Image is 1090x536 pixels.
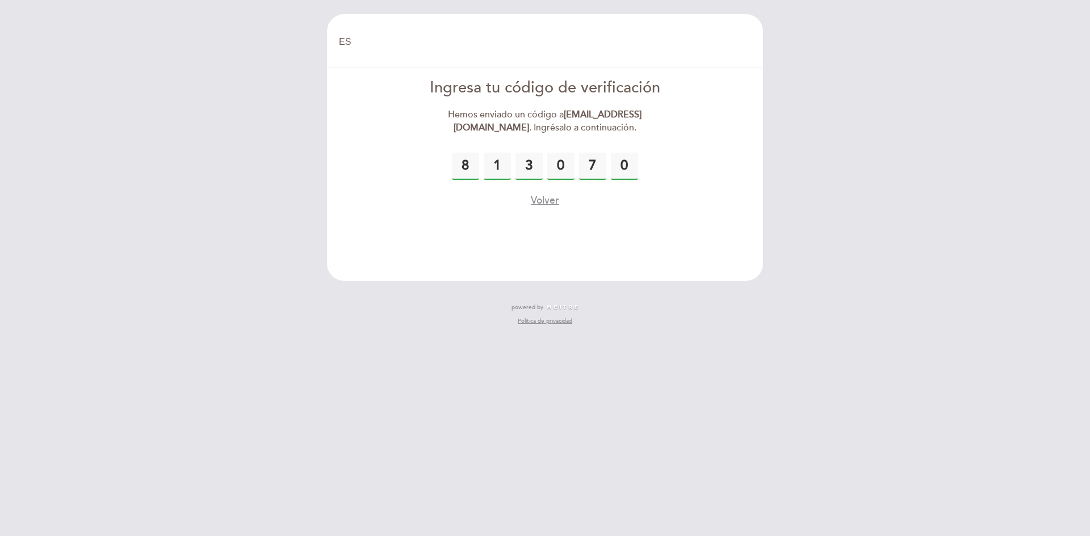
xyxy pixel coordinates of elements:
input: 0 [515,153,543,180]
input: 0 [611,153,638,180]
div: Ingresa tu código de verificación [415,77,676,99]
input: 0 [452,153,479,180]
strong: [EMAIL_ADDRESS][DOMAIN_NAME] [454,109,642,133]
div: Hemos enviado un código a . Ingrésalo a continuación. [415,108,676,134]
input: 0 [547,153,575,180]
a: Política de privacidad [518,317,572,325]
button: Volver [531,193,559,208]
input: 0 [579,153,606,180]
input: 0 [484,153,511,180]
a: powered by [512,303,578,311]
img: MEITRE [546,305,578,310]
span: powered by [512,303,543,311]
